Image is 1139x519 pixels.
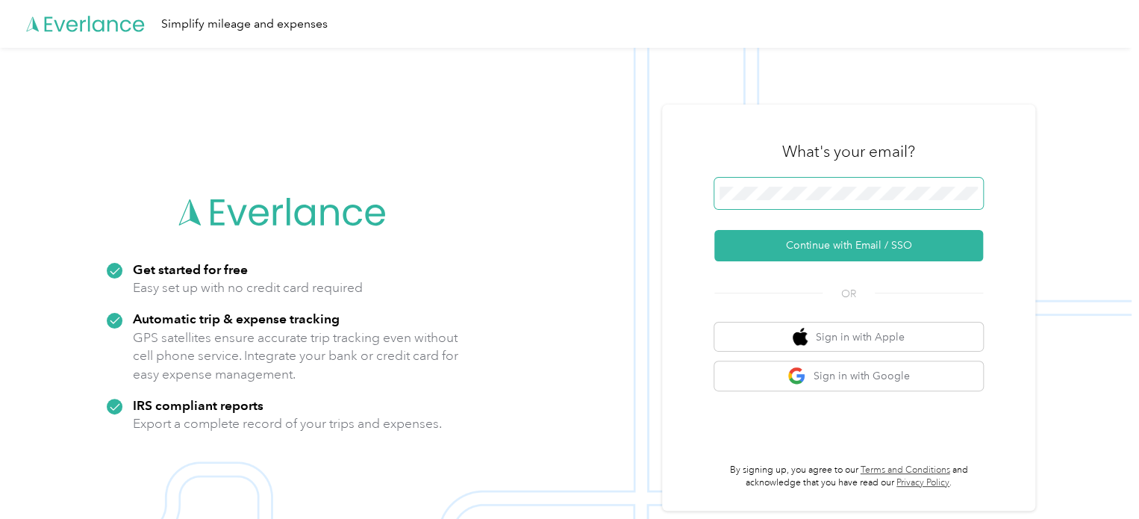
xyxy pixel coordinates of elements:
[787,367,806,385] img: google logo
[133,261,248,277] strong: Get started for free
[161,15,328,34] div: Simplify mileage and expenses
[823,286,875,302] span: OR
[896,477,949,488] a: Privacy Policy
[793,328,808,346] img: apple logo
[861,464,950,476] a: Terms and Conditions
[714,361,983,391] button: google logoSign in with Google
[782,141,915,162] h3: What's your email?
[714,464,983,490] p: By signing up, you agree to our and acknowledge that you have read our .
[133,311,340,326] strong: Automatic trip & expense tracking
[133,329,459,384] p: GPS satellites ensure accurate trip tracking even without cell phone service. Integrate your bank...
[133,397,263,413] strong: IRS compliant reports
[133,414,442,433] p: Export a complete record of your trips and expenses.
[133,279,363,297] p: Easy set up with no credit card required
[714,323,983,352] button: apple logoSign in with Apple
[714,230,983,261] button: Continue with Email / SSO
